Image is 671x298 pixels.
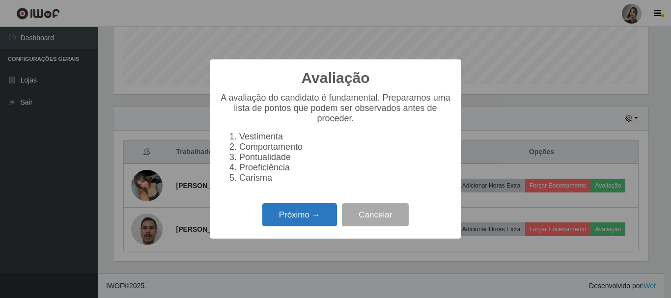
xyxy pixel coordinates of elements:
button: Próximo → [262,203,337,226]
li: Pontualidade [239,152,451,163]
p: A avaliação do candidato é fundamental. Preparamos uma lista de pontos que podem ser observados a... [220,93,451,124]
li: Proeficiência [239,163,451,173]
li: Carisma [239,173,451,183]
button: Cancelar [342,203,409,226]
h2: Avaliação [302,69,370,87]
li: Comportamento [239,142,451,152]
li: Vestimenta [239,132,451,142]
